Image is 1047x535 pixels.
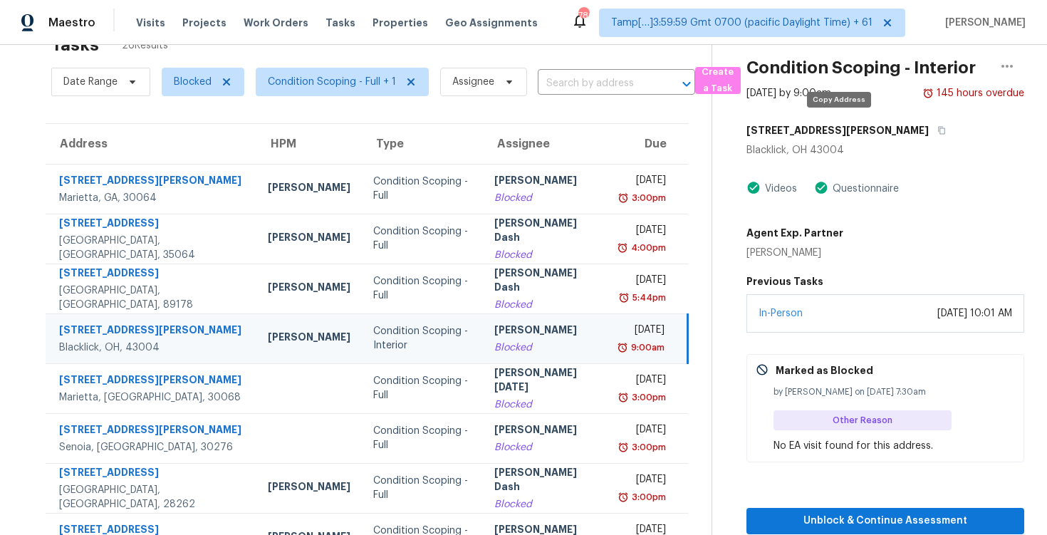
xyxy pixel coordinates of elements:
[373,224,472,253] div: Condition Scoping - Full
[695,67,741,94] button: Create a Task
[59,323,245,341] div: [STREET_ADDRESS][PERSON_NAME]
[494,497,598,511] div: Blocked
[268,180,350,198] div: [PERSON_NAME]
[746,143,1024,157] div: Blacklick, OH 43004
[746,246,843,260] div: [PERSON_NAME]
[934,86,1024,100] div: 145 hours overdue
[373,424,472,452] div: Condition Scoping - Full
[677,74,697,94] button: Open
[773,385,1015,399] div: by [PERSON_NAME] on [DATE] 7:30am
[256,124,362,164] th: HPM
[268,230,350,248] div: [PERSON_NAME]
[494,422,598,440] div: [PERSON_NAME]
[373,324,472,353] div: Condition Scoping - Interior
[621,373,666,390] div: [DATE]
[621,223,666,241] div: [DATE]
[494,465,598,497] div: [PERSON_NAME] Dash
[629,390,666,405] div: 3:00pm
[373,16,428,30] span: Properties
[59,422,245,440] div: [STREET_ADDRESS][PERSON_NAME]
[773,439,1015,453] div: No EA visit found for this address.
[494,323,598,341] div: [PERSON_NAME]
[610,124,688,164] th: Due
[59,234,245,262] div: [GEOGRAPHIC_DATA], [GEOGRAPHIC_DATA], 35064
[937,306,1012,321] div: [DATE] 10:01 AM
[628,241,666,255] div: 4:00pm
[776,363,873,378] p: Marked as Blocked
[746,226,843,240] h5: Agent Exp. Partner
[761,182,797,196] div: Videos
[630,291,666,305] div: 5:44pm
[494,191,598,205] div: Blocked
[59,173,245,191] div: [STREET_ADDRESS][PERSON_NAME]
[494,440,598,455] div: Blocked
[373,274,472,303] div: Condition Scoping - Full
[758,512,1013,530] span: Unblock & Continue Assessment
[48,16,95,30] span: Maestro
[538,73,655,95] input: Search by address
[939,16,1026,30] span: [PERSON_NAME]
[621,273,666,291] div: [DATE]
[621,173,666,191] div: [DATE]
[828,182,899,196] div: Questionnaire
[268,330,350,348] div: [PERSON_NAME]
[268,479,350,497] div: [PERSON_NAME]
[621,323,665,341] div: [DATE]
[618,440,629,455] img: Overdue Alarm Icon
[922,86,934,100] img: Overdue Alarm Icon
[59,266,245,284] div: [STREET_ADDRESS]
[59,284,245,312] div: [GEOGRAPHIC_DATA], [GEOGRAPHIC_DATA], 89178
[618,191,629,205] img: Overdue Alarm Icon
[494,341,598,355] div: Blocked
[621,422,666,440] div: [DATE]
[746,180,761,195] img: Artifact Present Icon
[46,124,256,164] th: Address
[494,398,598,412] div: Blocked
[325,18,355,28] span: Tasks
[174,75,212,89] span: Blocked
[362,124,483,164] th: Type
[373,474,472,502] div: Condition Scoping - Full
[494,173,598,191] div: [PERSON_NAME]
[578,9,588,23] div: 786
[59,390,245,405] div: Marietta, [GEOGRAPHIC_DATA], 30068
[268,75,396,89] span: Condition Scoping - Full + 1
[59,465,245,483] div: [STREET_ADDRESS]
[628,341,665,355] div: 9:00am
[759,308,803,318] a: In-Person
[618,291,630,305] img: Overdue Alarm Icon
[746,274,1024,289] h5: Previous Tasks
[59,440,245,455] div: Senoia, [GEOGRAPHIC_DATA], 30276
[59,483,245,511] div: [GEOGRAPHIC_DATA], [GEOGRAPHIC_DATA], 28262
[483,124,609,164] th: Assignee
[63,75,118,89] span: Date Range
[445,16,538,30] span: Geo Assignments
[617,341,628,355] img: Overdue Alarm Icon
[59,373,245,390] div: [STREET_ADDRESS][PERSON_NAME]
[494,248,598,262] div: Blocked
[746,61,976,75] h2: Condition Scoping - Interior
[618,390,629,405] img: Overdue Alarm Icon
[629,191,666,205] div: 3:00pm
[373,374,472,402] div: Condition Scoping - Full
[617,241,628,255] img: Overdue Alarm Icon
[244,16,308,30] span: Work Orders
[618,490,629,504] img: Overdue Alarm Icon
[51,38,99,52] h2: Tasks
[122,38,168,53] span: 26 Results
[373,175,472,203] div: Condition Scoping - Full
[59,216,245,234] div: [STREET_ADDRESS]
[629,440,666,455] div: 3:00pm
[814,180,828,195] img: Artifact Present Icon
[59,191,245,205] div: Marietta, GA, 30064
[494,216,598,248] div: [PERSON_NAME] Dash
[611,16,872,30] span: Tamp[…]3:59:59 Gmt 0700 (pacific Daylight Time) + 61
[136,16,165,30] span: Visits
[59,341,245,355] div: Blacklick, OH, 43004
[756,363,769,376] img: Gray Cancel Icon
[182,16,226,30] span: Projects
[629,490,666,504] div: 3:00pm
[494,365,598,398] div: [PERSON_NAME][DATE]
[621,472,666,490] div: [DATE]
[833,413,898,427] span: Other Reason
